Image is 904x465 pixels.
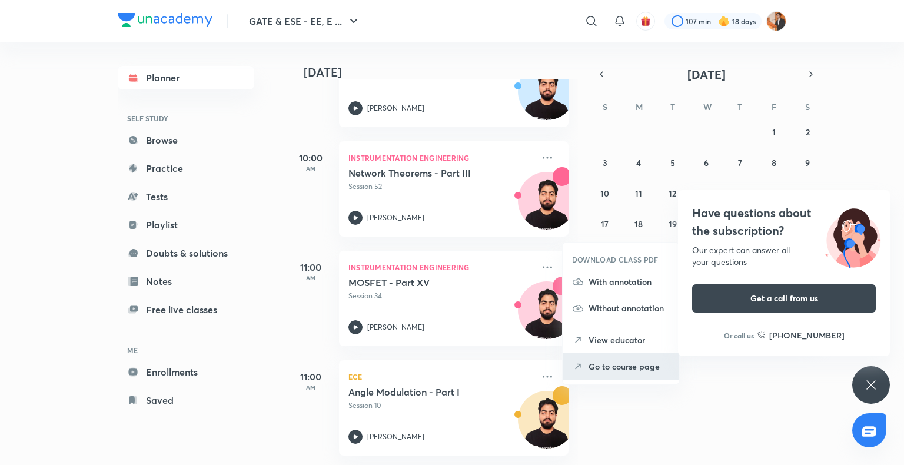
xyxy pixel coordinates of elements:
p: [PERSON_NAME] [367,103,424,114]
p: [PERSON_NAME] [367,322,424,333]
button: August 13, 2025 [697,184,716,202]
a: Browse [118,128,254,152]
h6: ME [118,340,254,360]
abbr: Thursday [737,101,742,112]
h6: [PHONE_NUMBER] [769,329,845,341]
h5: 10:00 [287,151,334,165]
a: Playlist [118,213,254,237]
abbr: August 18, 2025 [634,218,643,230]
abbr: Tuesday [670,101,675,112]
a: Free live classes [118,298,254,321]
img: Avatar [519,397,575,454]
h4: Have questions about the subscription? [692,204,876,240]
p: Session 10 [348,400,533,411]
img: Company Logo [118,13,212,27]
button: August 1, 2025 [765,122,783,141]
p: [PERSON_NAME] [367,212,424,223]
abbr: August 11, 2025 [635,188,642,199]
a: Enrollments [118,360,254,384]
p: Session 52 [348,181,533,192]
button: August 7, 2025 [730,153,749,172]
img: Avatar [519,69,575,125]
button: August 15, 2025 [765,184,783,202]
p: ECE [348,370,533,384]
p: AM [287,165,334,172]
div: Our expert can answer all your questions [692,244,876,268]
button: GATE & ESE - EE, E ... [242,9,368,33]
p: AM [287,384,334,391]
button: August 2, 2025 [798,122,817,141]
abbr: August 14, 2025 [736,188,744,199]
h5: 11:00 [287,370,334,384]
button: August 10, 2025 [596,184,614,202]
abbr: August 19, 2025 [669,218,677,230]
abbr: Sunday [603,101,607,112]
h6: SELF STUDY [118,108,254,128]
abbr: August 15, 2025 [770,188,778,199]
abbr: August 4, 2025 [636,157,641,168]
abbr: Friday [772,101,776,112]
a: Doubts & solutions [118,241,254,265]
button: Get a call from us [692,284,876,313]
button: August 19, 2025 [663,214,682,233]
a: Tests [118,185,254,208]
button: August 16, 2025 [798,184,817,202]
img: Avatar [519,178,575,235]
img: streak [718,15,730,27]
button: August 11, 2025 [629,184,648,202]
p: Instrumentation Engineering [348,260,533,274]
abbr: August 16, 2025 [803,188,812,199]
a: [PHONE_NUMBER] [757,329,845,341]
abbr: August 13, 2025 [702,188,710,199]
abbr: August 6, 2025 [704,157,709,168]
abbr: August 1, 2025 [772,127,776,138]
p: AM [287,274,334,281]
p: Session 34 [348,291,533,301]
button: [DATE] [610,66,803,82]
abbr: August 9, 2025 [805,157,810,168]
button: August 12, 2025 [663,184,682,202]
button: August 14, 2025 [730,184,749,202]
button: August 6, 2025 [697,153,716,172]
img: Avatar [519,288,575,344]
abbr: August 17, 2025 [601,218,609,230]
h5: Angle Modulation - Part I [348,386,495,398]
a: Practice [118,157,254,180]
a: Company Logo [118,13,212,30]
abbr: August 10, 2025 [600,188,609,199]
span: [DATE] [687,67,726,82]
h6: DOWNLOAD CLASS PDF [572,254,659,265]
a: Saved [118,388,254,412]
p: Or call us [724,330,754,341]
img: Ayush sagitra [766,11,786,31]
h5: MOSFET - Part XV [348,277,495,288]
p: Go to course page [589,360,670,373]
a: Notes [118,270,254,293]
p: Without annotation [589,302,670,314]
p: Instrumentation Engineering [348,151,533,165]
a: Planner [118,66,254,89]
abbr: Monday [636,101,643,112]
button: August 4, 2025 [629,153,648,172]
abbr: August 2, 2025 [806,127,810,138]
abbr: August 8, 2025 [772,157,776,168]
abbr: August 3, 2025 [603,157,607,168]
abbr: Wednesday [703,101,712,112]
button: August 18, 2025 [629,214,648,233]
abbr: August 12, 2025 [669,188,676,199]
abbr: Saturday [805,101,810,112]
button: August 9, 2025 [798,153,817,172]
h4: [DATE] [304,65,580,79]
abbr: August 5, 2025 [670,157,675,168]
p: View educator [589,334,670,346]
p: With annotation [589,275,670,288]
img: ttu_illustration_new.svg [816,204,890,268]
button: August 8, 2025 [765,153,783,172]
button: avatar [636,12,655,31]
h5: Network Theorems - Part III [348,167,495,179]
button: August 3, 2025 [596,153,614,172]
p: [PERSON_NAME] [367,431,424,442]
button: August 17, 2025 [596,214,614,233]
abbr: August 7, 2025 [738,157,742,168]
button: August 5, 2025 [663,153,682,172]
